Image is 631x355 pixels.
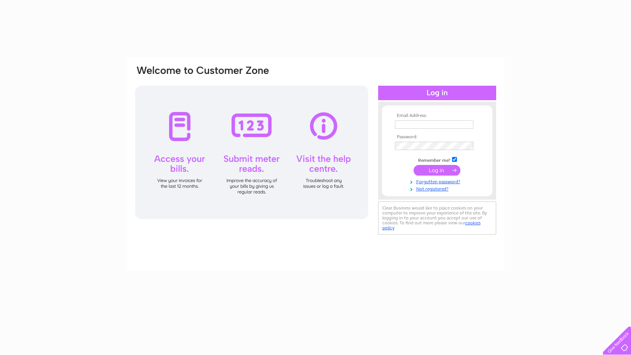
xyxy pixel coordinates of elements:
a: cookies policy [382,220,481,230]
th: Password: [393,134,481,140]
div: Clear Business would like to place cookies on your computer to improve your experience of the sit... [378,201,496,235]
td: Remember me? [393,156,481,163]
th: Email Address: [393,113,481,118]
a: Not registered? [395,185,481,192]
a: Forgotten password? [395,177,481,185]
input: Submit [414,165,460,176]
